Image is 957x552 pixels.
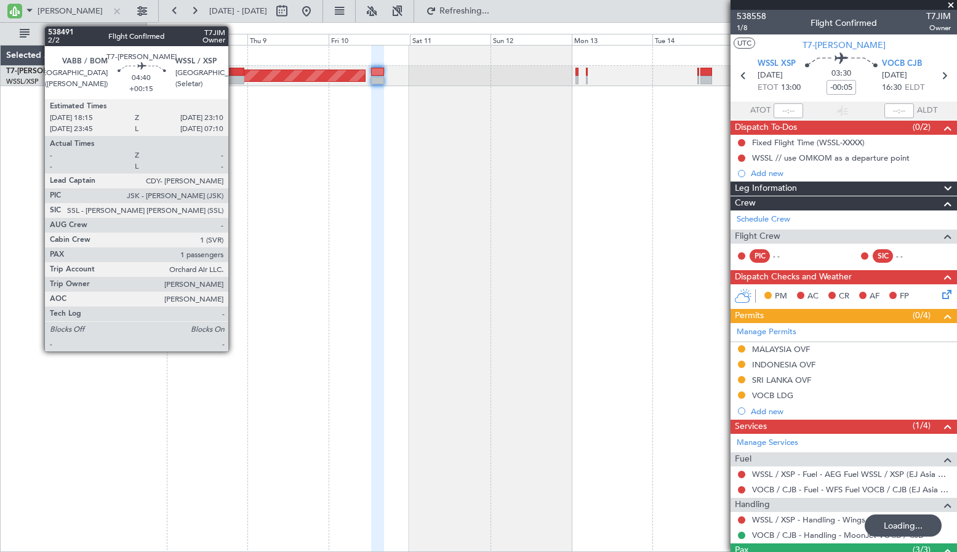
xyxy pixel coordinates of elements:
a: WSSL / XSP - Handling - Wings Over Asia WSSL [752,514,927,525]
div: - - [773,250,801,262]
span: Refreshing... [439,7,491,15]
span: CR [839,290,849,303]
span: 13:00 [781,82,801,94]
button: UTC [734,38,755,49]
div: PIC [750,249,770,263]
a: Manage Permits [737,326,796,338]
span: 16:30 [882,82,902,94]
div: Loading... [865,514,942,537]
span: (0/2) [913,121,931,134]
span: [DATE] - [DATE] [209,6,267,17]
div: Add new [751,168,951,178]
a: VOCB / CJB - Handling - MoonJet VOCB / CJB [752,530,923,540]
span: AC [807,290,819,303]
span: Fuel [735,452,751,466]
span: All Aircraft [32,30,130,38]
a: Schedule Crew [737,214,790,226]
span: 03:30 [831,68,851,80]
span: Dispatch Checks and Weather [735,270,852,284]
span: ETOT [758,82,778,94]
div: - - [896,250,924,262]
a: VOCB / CJB - Fuel - WFS Fuel VOCB / CJB (EJ Asia Only) [752,484,951,495]
span: AF [870,290,879,303]
a: T7-[PERSON_NAME]Global 7500 [6,68,119,75]
div: SRI LANKA OVF [752,375,811,385]
div: SIC [873,249,893,263]
span: ELDT [905,82,924,94]
span: T7-[PERSON_NAME] [803,39,886,52]
div: Wed 8 [167,34,248,45]
span: [DATE] [758,70,783,82]
span: Services [735,420,767,434]
span: Leg Information [735,182,797,196]
div: INDONESIA OVF [752,359,815,370]
span: Handling [735,498,770,512]
a: WSSL / XSP - Fuel - AEG Fuel WSSL / XSP (EJ Asia Only) [752,469,951,479]
span: VOCB CJB [882,58,922,70]
div: Sun 12 [491,34,572,45]
span: [DATE] [882,70,907,82]
input: A/C (Reg. or Type) [38,2,108,20]
span: WSSL XSP [758,58,796,70]
span: Flight Crew [735,230,780,244]
div: Flight Confirmed [811,17,877,30]
span: 538558 [737,10,766,23]
span: Permits [735,309,764,323]
button: All Aircraft [14,24,134,44]
div: Add new [751,406,951,417]
div: Fixed Flight Time (WSSL-XXXX) [752,137,865,148]
span: ATOT [750,105,771,117]
div: Fri 10 [329,34,410,45]
button: Refreshing... [420,1,494,21]
span: (1/4) [913,419,931,432]
span: Dispatch To-Dos [735,121,797,135]
div: WSSL // use OMKOM as a departure point [752,153,910,163]
span: FP [900,290,909,303]
div: Sat 11 [410,34,491,45]
div: Tue 14 [652,34,734,45]
span: Owner [926,23,951,33]
div: MALAYSIA OVF [752,344,810,354]
span: Crew [735,196,756,210]
div: Thu 9 [247,34,329,45]
span: (0/4) [913,309,931,322]
a: Manage Services [737,437,798,449]
span: ALDT [917,105,937,117]
div: Mon 13 [572,34,653,45]
span: PM [775,290,787,303]
input: --:-- [774,103,803,118]
span: T7JIM [926,10,951,23]
div: [DATE] [149,25,170,35]
a: WSSL/XSP [6,77,39,86]
div: VOCB LDG [752,390,793,401]
span: T7-[PERSON_NAME] [6,68,78,75]
span: 1/8 [737,23,766,33]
